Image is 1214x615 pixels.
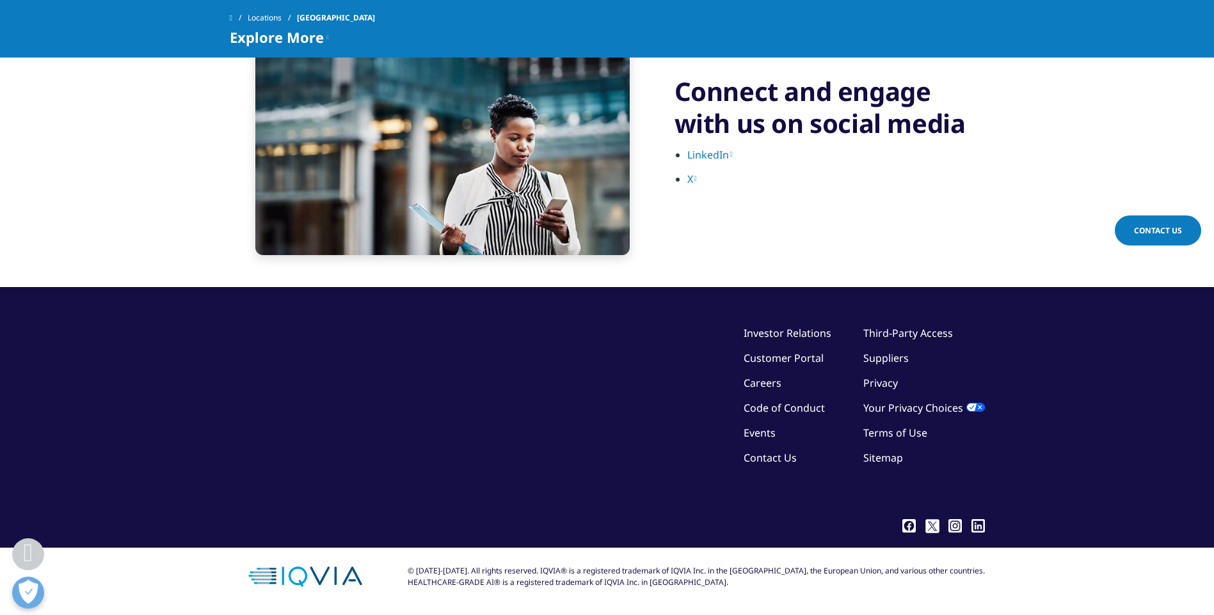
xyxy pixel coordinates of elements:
a: LinkedIn [687,148,733,162]
button: Präferenzen öffnen [12,577,44,609]
a: Terms of Use [863,426,927,440]
span: Contact Us [1134,225,1182,236]
img: businesswoman using smart phone in the city [255,16,630,255]
h3: Connect and engage with us on social media [675,75,985,139]
a: Careers [744,376,781,390]
a: Suppliers [863,351,909,365]
div: © [DATE]-[DATE]. All rights reserved. IQVIA® is a registered trademark of IQVIA Inc. in the [GEOG... [408,565,985,588]
a: Your Privacy Choices [863,401,985,415]
a: Contact Us [744,451,797,465]
a: Contact Us [1115,215,1201,245]
span: Explore More [230,29,324,45]
a: Investor Relations [744,326,831,340]
span: [GEOGRAPHIC_DATA] [297,6,375,29]
a: Privacy [863,376,898,390]
a: Locations [248,6,297,29]
a: Sitemap [863,451,903,465]
a: X [687,172,697,186]
a: Events [744,426,776,440]
a: Third-Party Access [863,326,953,340]
a: Customer Portal [744,351,824,365]
a: Code of Conduct [744,401,825,415]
